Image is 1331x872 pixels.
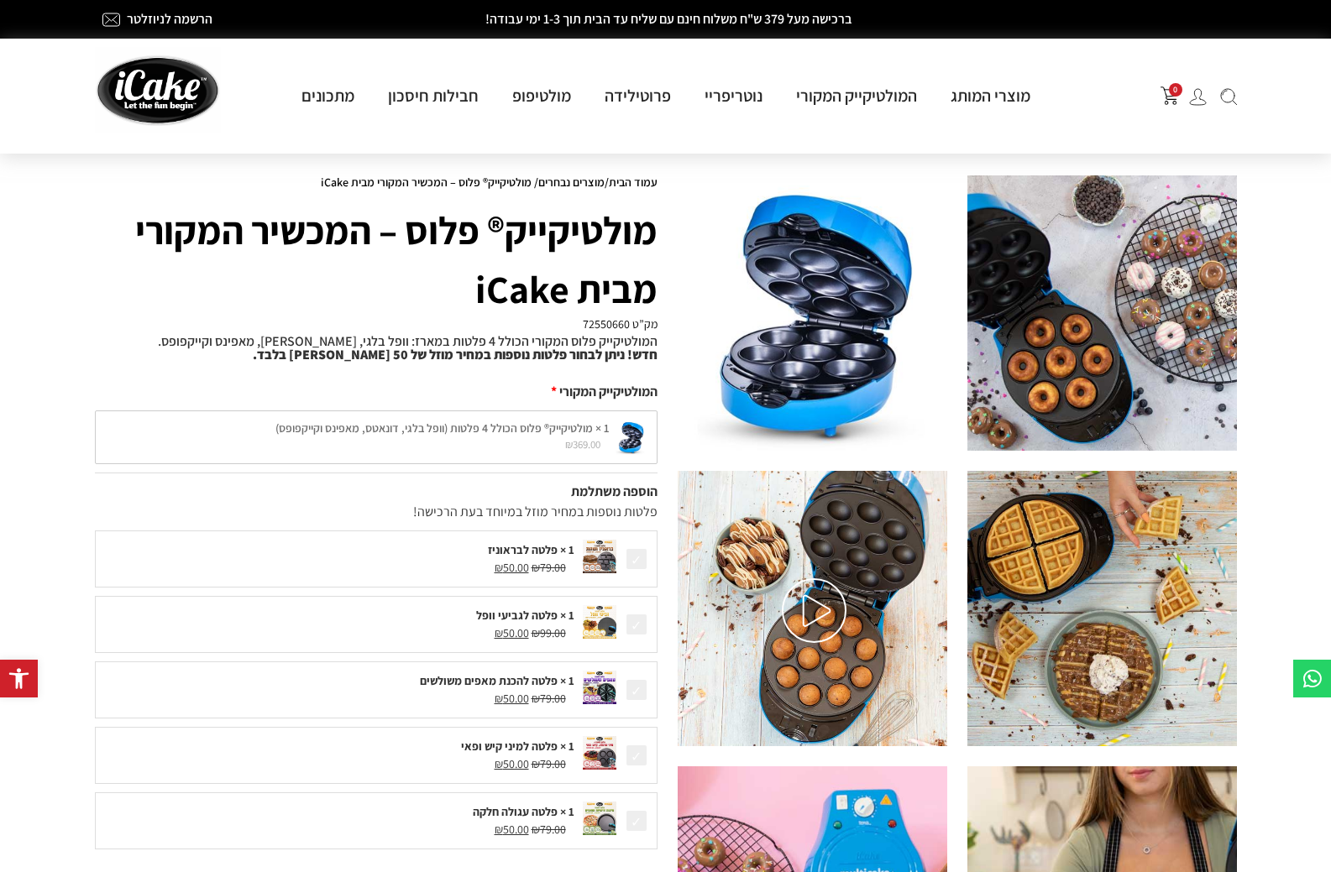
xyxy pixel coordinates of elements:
span: ₪ [495,560,503,575]
h4: מק”ט 72550660 [95,318,658,330]
a: מתכונים [285,85,371,107]
div: 1 × פלטה להכנת מאפים משולשים [104,672,574,690]
span: 79.00 [532,560,566,575]
img: %D7%9E%D7%95%D7%9C%D7%9C%D7%98%D7%99%D7%A7%D7%99%D7%99%D7%A7_%D7%92%D7%93%D7%95%D7%9C_48_of_116.jpg [967,175,1237,451]
a: חבילות חיסכון [371,85,495,107]
div: המולטיקייק המקורי [95,382,658,402]
span: ₪ [495,625,503,640]
span: 50.00 [495,560,529,575]
img: play-white.svg [782,578,846,643]
strong: חדש! ניתן לבחור פלטות נוספות במחיר מוזל של 50 [PERSON_NAME] בלבד. [253,346,658,363]
a: מוצרי המותג [934,85,1047,107]
div: 1 × פלטה למיני קיש ופאי [104,738,574,755]
h2: ברכישה מעל 379 ש"ח משלוח חינם עם שליח עד הבית תוך 1-3 ימי עבודה! [342,13,997,26]
a: מולטיפופ [495,85,588,107]
div: פלטות נוספות במחיר מוזל במיוחד בעת הרכישה! [95,502,658,522]
span: 99.00 [532,625,566,640]
a: המולטיקייק המקורי [779,85,934,107]
a: נוטריפריי [688,85,779,107]
div: 1 × פלטה לגביעי וופל [104,607,574,624]
span: 79.00 [532,756,566,771]
div: הוספה משתלמת [95,482,658,502]
span: ₪ [495,691,503,706]
h1: מולטיקייק® פלוס – המכשיר המקורי מבית iCake [95,201,658,318]
span: ₪ [532,756,540,771]
p: המולטיקייק פלוס המקורי הכולל 4 פלטות במארז: וופל בלגי, [PERSON_NAME], מאפינס וקייקפופס. [95,335,658,362]
a: הרשמה לניוזלטר [127,10,212,28]
img: %D7%9E%D7%95%D7%9C%D7%9C%D7%98%D7%99%D7%A7%D7%99%D7%99%D7%A7_%D7%92%D7%93%D7%95%D7%9C_66_of_116.jpg [678,471,947,746]
a: מוצרים נבחרים [538,175,605,190]
span: ₪ [532,822,540,837]
div: 1 × פלטה עגולה חלקה [104,803,574,821]
img: %D7%9E%D7%95%D7%9C%D7%98%D7%99%D7%A7%D7%99%D7%99%D7%A7-%D7%A8%D7%A7%D7%A2-%D7%9C%D7%91%D7%9F.jpeg [678,175,947,451]
a: עמוד הבית [609,175,658,190]
span: 0 [1169,83,1182,97]
div: 1 × פלטה לבראוניז [104,541,574,559]
span: 79.00 [532,691,566,706]
span: 50.00 [495,822,529,837]
nav: Breadcrumb [95,175,658,189]
span: 50.00 [495,625,529,640]
img: %D7%9E%D7%95%D7%9C%D7%9C%D7%98%D7%99%D7%A7%D7%99%D7%99%D7%A7_%D7%92%D7%93%D7%95%D7%9C_59_of_116.jpg [967,471,1237,746]
span: 50.00 [495,756,529,771]
span: ₪ [532,560,540,575]
span: 79.00 [532,822,566,837]
span: ₪ [495,822,503,837]
button: פתח עגלת קניות צדדית [1161,86,1179,105]
span: ₪ [532,691,540,706]
span: ₪ [495,756,503,771]
span: 50.00 [495,691,529,706]
img: shopping-cart.png [1161,86,1179,105]
span: ₪ [532,625,540,640]
a: פרוטילידה [588,85,688,107]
